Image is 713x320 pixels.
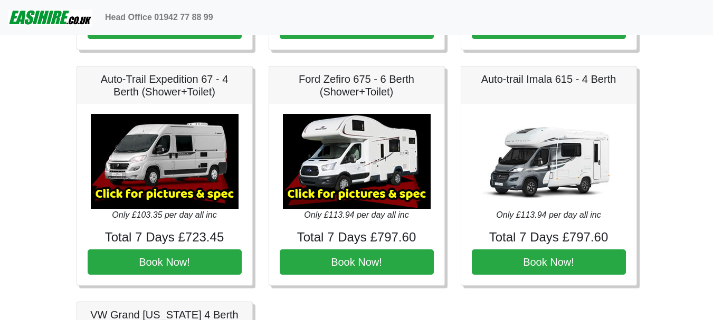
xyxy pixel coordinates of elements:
img: Ford Zefiro 675 - 6 Berth (Shower+Toilet) [283,114,431,209]
button: Book Now! [280,249,434,275]
h5: Ford Zefiro 675 - 6 Berth (Shower+Toilet) [280,73,434,98]
b: Head Office 01942 77 88 99 [105,13,213,22]
button: Book Now! [88,249,242,275]
img: Auto-trail Imala 615 - 4 Berth [475,114,623,209]
i: Only £103.35 per day all inc [112,210,216,219]
h5: Auto-Trail Expedition 67 - 4 Berth (Shower+Toilet) [88,73,242,98]
img: Auto-Trail Expedition 67 - 4 Berth (Shower+Toilet) [91,114,239,209]
h4: Total 7 Days £797.60 [280,230,434,245]
h5: Auto-trail Imala 615 - 4 Berth [472,73,626,85]
img: easihire_logo_small.png [8,7,92,28]
h4: Total 7 Days £723.45 [88,230,242,245]
i: Only £113.94 per day all inc [496,210,601,219]
a: Head Office 01942 77 88 99 [101,7,217,28]
button: Book Now! [472,249,626,275]
h4: Total 7 Days £797.60 [472,230,626,245]
i: Only £113.94 per day all inc [304,210,408,219]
